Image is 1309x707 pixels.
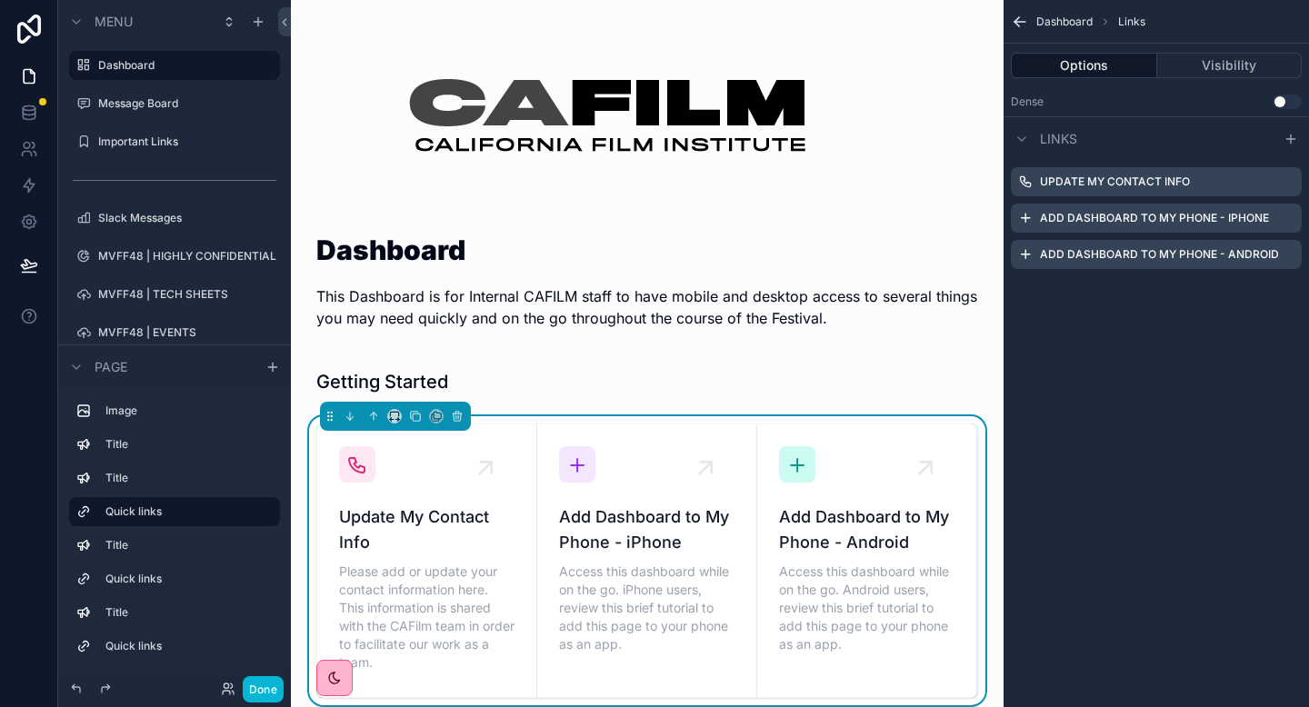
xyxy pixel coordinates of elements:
label: Title [105,471,273,485]
label: MVFF48 | EVENTS [98,325,276,340]
span: Update My Contact Info [339,504,515,555]
span: Menu [95,13,133,31]
button: Visibility [1157,53,1303,78]
span: Dashboard [1036,15,1093,29]
span: Please add or update your contact information here. This information is shared with the CAFilm te... [339,563,515,672]
a: Add Dashboard to My Phone - AndroidAccess this dashboard while on the go. Android users, review t... [757,424,977,697]
label: MVFF48 | TECH SHEETS [98,287,276,302]
label: Update My Contact Info [1040,174,1190,189]
span: Add Dashboard to My Phone - Android [779,504,954,555]
label: Image [105,403,273,418]
a: Update My Contact InfoPlease add or update your contact information here. This information is sha... [317,424,537,697]
button: Options [1011,53,1157,78]
span: Links [1040,130,1077,148]
span: Page [95,357,127,375]
label: Message Board [98,96,276,111]
label: Add Dashboard to My Phone - Android [1040,247,1279,262]
label: MVFF48 | HIGHLY CONFIDENTIAL [98,249,276,264]
span: Add Dashboard to My Phone - iPhone [559,504,734,555]
label: Quick links [105,572,273,586]
label: Quick links [105,639,273,653]
a: Add Dashboard to My Phone - iPhoneAccess this dashboard while on the go. iPhone users, review thi... [537,424,757,697]
label: Dashboard [98,58,269,73]
button: Done [243,676,284,702]
span: Access this dashboard while on the go. iPhone users, review this brief tutorial to add this page ... [559,563,734,653]
label: Title [105,605,273,620]
label: Title [105,538,273,553]
label: Title [105,437,273,452]
label: Dense [1011,95,1044,109]
div: scrollable content [58,388,291,671]
span: Access this dashboard while on the go. Android users, review this brief tutorial to add this page... [779,563,954,653]
label: Slack Messages [98,211,276,225]
span: Links [1118,15,1145,29]
label: Add Dashboard to My Phone - iPhone [1040,211,1269,225]
label: Important Links [98,134,276,149]
label: Quick links [105,504,265,519]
